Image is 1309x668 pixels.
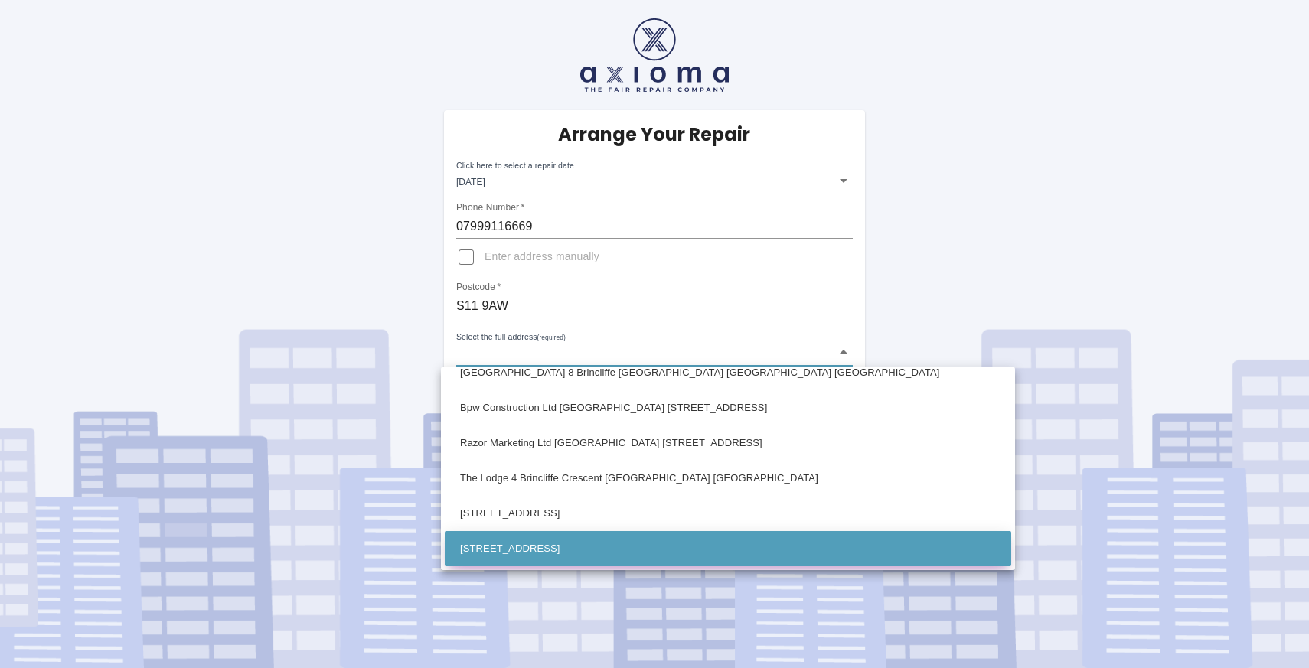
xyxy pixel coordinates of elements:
li: [STREET_ADDRESS] [445,531,1011,566]
li: [GEOGRAPHIC_DATA] 8 Brincliffe [GEOGRAPHIC_DATA] [GEOGRAPHIC_DATA] [GEOGRAPHIC_DATA] [445,355,1011,390]
li: [STREET_ADDRESS] [445,496,1011,531]
li: Razor Marketing Ltd [GEOGRAPHIC_DATA] [STREET_ADDRESS] [445,425,1011,461]
li: The Lodge 4 Brincliffe Crescent [GEOGRAPHIC_DATA] [GEOGRAPHIC_DATA] [445,461,1011,496]
li: Bpw Construction Ltd [GEOGRAPHIC_DATA] [STREET_ADDRESS] [445,390,1011,425]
